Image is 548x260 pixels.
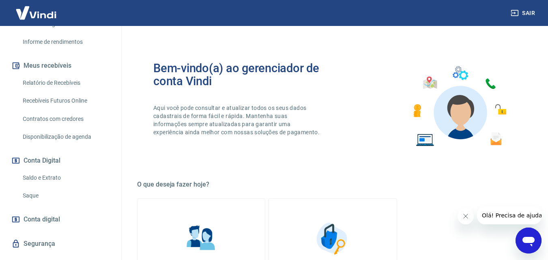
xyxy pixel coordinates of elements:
[477,206,542,224] iframe: Mensagem da empresa
[458,208,474,224] iframe: Fechar mensagem
[181,218,221,259] img: Informações pessoais
[19,170,112,186] a: Saldo e Extrato
[19,34,112,50] a: Informe de rendimentos
[24,214,60,225] span: Conta digital
[10,211,112,228] a: Conta digital
[10,235,112,253] a: Segurança
[19,92,112,109] a: Recebíveis Futuros Online
[153,104,321,136] p: Aqui você pode consultar e atualizar todos os seus dados cadastrais de forma fácil e rápida. Mant...
[10,0,62,25] img: Vindi
[5,6,68,12] span: Olá! Precisa de ajuda?
[10,57,112,75] button: Meus recebíveis
[10,152,112,170] button: Conta Digital
[153,62,333,88] h2: Bem-vindo(a) ao gerenciador de conta Vindi
[19,111,112,127] a: Contratos com credores
[406,62,512,151] img: Imagem de um avatar masculino com diversos icones exemplificando as funcionalidades do gerenciado...
[312,218,353,259] img: Segurança
[19,75,112,91] a: Relatório de Recebíveis
[509,6,538,21] button: Sair
[19,129,112,145] a: Disponibilização de agenda
[516,228,542,254] iframe: Botão para abrir a janela de mensagens
[19,187,112,204] a: Saque
[137,180,529,189] h5: O que deseja fazer hoje?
